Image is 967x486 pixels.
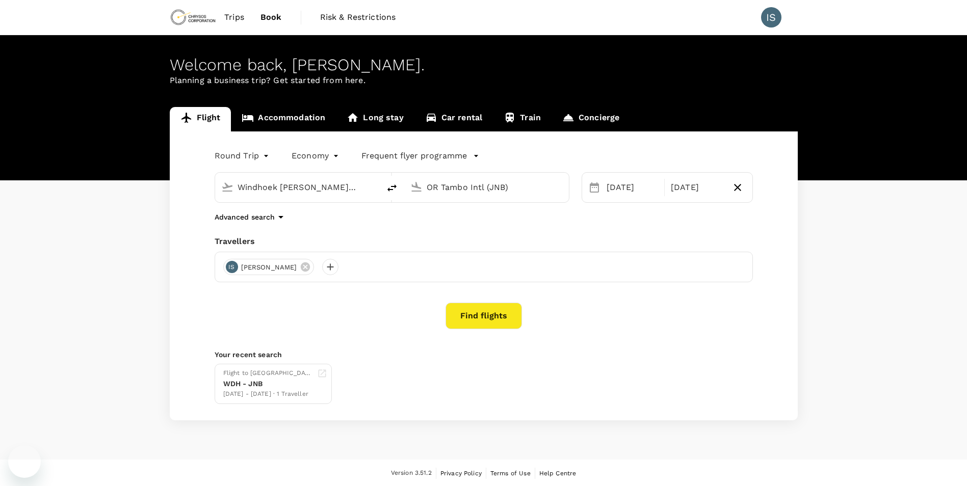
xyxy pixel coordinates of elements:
[215,235,753,248] div: Travellers
[223,368,313,379] div: Flight to [GEOGRAPHIC_DATA]
[493,107,552,131] a: Train
[223,389,313,399] div: [DATE] - [DATE] · 1 Traveller
[440,470,482,477] span: Privacy Policy
[336,107,414,131] a: Long stay
[427,179,547,195] input: Going to
[391,468,432,478] span: Version 3.51.2
[223,379,313,389] div: WDH - JNB
[215,211,287,223] button: Advanced search
[446,303,522,329] button: Find flights
[235,262,303,273] span: [PERSON_NAME]
[380,176,404,200] button: delete
[490,470,531,477] span: Terms of Use
[8,445,41,478] iframe: Button to launch messaging window
[238,179,358,195] input: Depart from
[226,261,238,273] div: IS
[667,177,727,198] div: [DATE]
[260,11,282,23] span: Book
[170,74,798,87] p: Planning a business trip? Get started from here.
[373,186,375,188] button: Open
[539,468,577,479] a: Help Centre
[215,148,272,164] div: Round Trip
[440,468,482,479] a: Privacy Policy
[170,6,217,29] img: Chrysos Corporation
[539,470,577,477] span: Help Centre
[320,11,396,23] span: Risk & Restrictions
[215,349,753,360] p: Your recent search
[292,148,341,164] div: Economy
[603,177,663,198] div: [DATE]
[761,7,781,28] div: IS
[215,212,275,222] p: Advanced search
[562,186,564,188] button: Open
[223,259,315,275] div: IS[PERSON_NAME]
[490,468,531,479] a: Terms of Use
[170,56,798,74] div: Welcome back , [PERSON_NAME] .
[170,107,231,131] a: Flight
[414,107,493,131] a: Car rental
[552,107,630,131] a: Concierge
[231,107,336,131] a: Accommodation
[361,150,479,162] button: Frequent flyer programme
[224,11,244,23] span: Trips
[361,150,467,162] p: Frequent flyer programme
